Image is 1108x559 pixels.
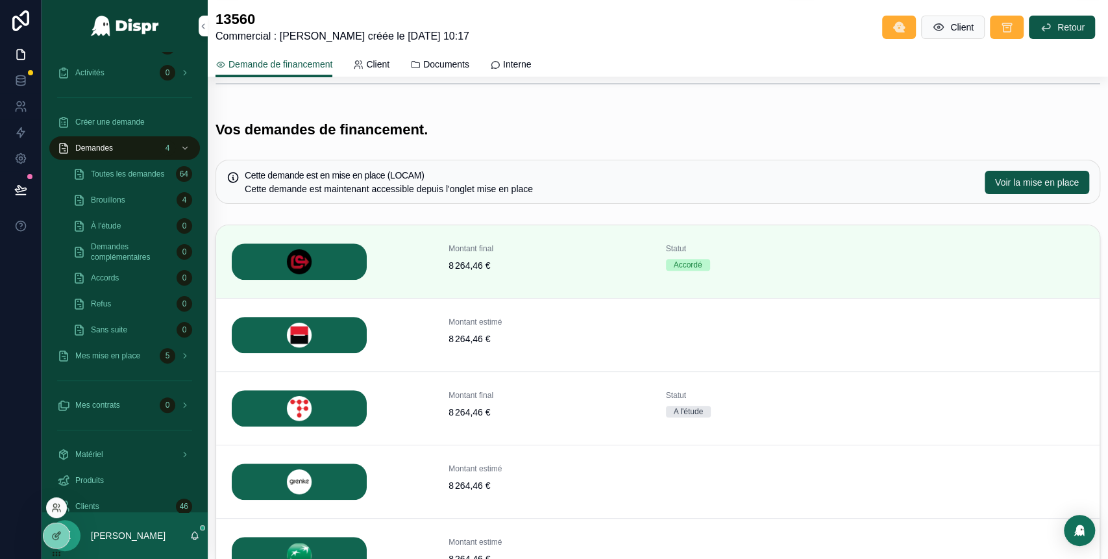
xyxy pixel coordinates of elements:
[232,390,367,427] img: LEASECOM.png
[232,317,367,353] img: FR.png
[1057,21,1085,34] span: Retour
[1029,16,1095,39] button: Retour
[75,68,105,78] span: Activités
[490,53,532,79] a: Interne
[160,140,175,156] div: 4
[75,143,113,153] span: Demandes
[674,259,702,271] div: Accordé
[177,244,192,260] div: 0
[160,65,175,81] div: 0
[410,53,469,79] a: Documents
[666,243,867,254] span: Statut
[177,322,192,338] div: 0
[91,195,125,205] span: Brouillons
[75,501,99,512] span: Clients
[215,29,469,44] span: Commercial : [PERSON_NAME] créée le [DATE] 10:17
[423,58,469,71] span: Documents
[177,270,192,286] div: 0
[75,449,103,460] span: Matériel
[160,348,175,364] div: 5
[245,171,974,180] h5: Cette demande est en mise en place (LOCAM)
[921,16,985,39] button: Client
[160,397,175,413] div: 0
[449,479,650,492] span: 8 264,46 €
[449,259,650,272] span: 8 264,46 €
[177,192,192,208] div: 4
[215,53,332,77] a: Demande de financement
[91,529,166,542] p: [PERSON_NAME]
[91,273,119,283] span: Accords
[228,58,332,71] span: Demande de financement
[503,58,532,71] span: Interne
[91,221,121,231] span: À l'étude
[49,495,200,518] a: Clients46
[177,296,192,312] div: 0
[65,266,200,290] a: Accords0
[366,58,389,71] span: Client
[245,182,974,195] div: Cette demande est maintenant accessible depuis l'onglet mise en place
[49,61,200,84] a: Activités0
[176,499,192,514] div: 46
[91,242,171,262] span: Demandes complémentaires
[75,400,120,410] span: Mes contrats
[49,110,200,134] a: Créer une demande
[215,10,469,29] h1: 13560
[353,53,389,79] a: Client
[75,475,104,486] span: Produits
[176,166,192,182] div: 64
[449,406,650,419] span: 8 264,46 €
[666,390,867,401] span: Statut
[65,188,200,212] a: Brouillons4
[65,240,200,264] a: Demandes complémentaires0
[950,21,974,34] span: Client
[65,318,200,342] a: Sans suite0
[91,299,111,309] span: Refus
[42,52,208,512] div: scrollable content
[65,162,200,186] a: Toutes les demandes64
[49,393,200,417] a: Mes contrats0
[49,443,200,466] a: Matériel
[49,344,200,367] a: Mes mise en place5
[674,406,704,417] div: A l'étude
[449,464,650,474] span: Montant estimé
[59,528,71,543] span: JZ
[91,169,164,179] span: Toutes les demandes
[449,317,650,327] span: Montant estimé
[65,292,200,316] a: Refus0
[449,243,650,254] span: Montant final
[995,176,1079,189] span: Voir la mise en place
[91,325,127,335] span: Sans suite
[177,218,192,234] div: 0
[65,214,200,238] a: À l'étude0
[215,121,428,139] h1: Vos demandes de financement.
[75,351,140,361] span: Mes mise en place
[75,117,145,127] span: Créer une demande
[985,171,1089,194] button: Voir la mise en place
[232,243,367,280] img: LOCAM.png
[232,464,367,500] img: GREN.png
[90,16,160,36] img: App logo
[49,469,200,492] a: Produits
[49,136,200,160] a: Demandes4
[1064,515,1095,546] div: Open Intercom Messenger
[449,332,650,345] span: 8 264,46 €
[449,537,650,547] span: Montant estimé
[245,184,533,194] span: Cette demande est maintenant accessible depuis l'onglet mise en place
[449,390,650,401] span: Montant final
